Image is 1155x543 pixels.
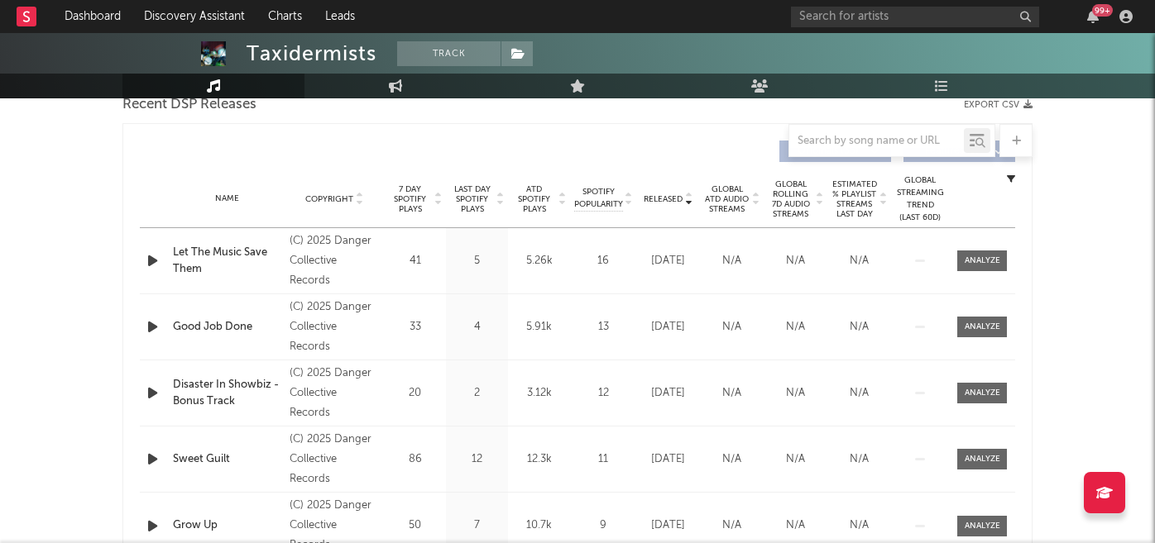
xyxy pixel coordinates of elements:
[388,517,442,534] div: 50
[574,319,632,336] div: 13
[768,253,823,269] div: N/A
[895,174,945,224] div: Global Streaming Trend (Last 60D)
[450,517,504,534] div: 7
[173,245,281,277] a: Let The Music Save Them
[247,41,376,66] div: Taxidermists
[397,41,501,66] button: Track
[1092,4,1113,17] div: 99 +
[768,451,823,468] div: N/A
[704,451,760,468] div: N/A
[450,184,494,214] span: Last Day Spotify Plays
[768,319,823,336] div: N/A
[1087,10,1099,23] button: 99+
[704,385,760,402] div: N/A
[122,95,256,115] span: Recent DSP Releases
[704,253,760,269] div: N/A
[173,193,281,205] div: Name
[704,319,760,336] div: N/A
[512,451,566,468] div: 12.3k
[640,517,696,534] div: [DATE]
[832,451,887,468] div: N/A
[574,253,632,269] div: 16
[644,194,683,204] span: Released
[512,385,566,402] div: 3.12k
[388,184,432,214] span: 7 Day Spotify Plays
[512,184,556,214] span: ATD Spotify Plays
[832,179,877,219] span: Estimated % Playlist Streams Last Day
[832,385,887,402] div: N/A
[173,377,281,409] a: Disaster In Showbiz - Bonus Track
[832,319,887,336] div: N/A
[640,451,696,468] div: [DATE]
[574,451,632,468] div: 11
[964,100,1033,110] button: Export CSV
[290,298,380,357] div: (C) 2025 Danger Collective Records
[574,385,632,402] div: 12
[512,517,566,534] div: 10.7k
[173,451,281,468] a: Sweet Guilt
[574,517,632,534] div: 9
[768,179,813,219] span: Global Rolling 7D Audio Streams
[450,385,504,402] div: 2
[704,184,750,214] span: Global ATD Audio Streams
[388,319,442,336] div: 33
[290,364,380,423] div: (C) 2025 Danger Collective Records
[640,253,696,269] div: [DATE]
[305,194,353,204] span: Copyright
[789,135,964,148] input: Search by song name or URL
[704,517,760,534] div: N/A
[290,231,380,291] div: (C) 2025 Danger Collective Records
[388,451,442,468] div: 86
[173,319,281,336] a: Good Job Done
[832,517,887,534] div: N/A
[173,517,281,534] a: Grow Up
[640,385,696,402] div: [DATE]
[574,186,623,211] span: Spotify Popularity
[450,319,504,336] div: 4
[512,319,566,336] div: 5.91k
[768,517,823,534] div: N/A
[768,385,823,402] div: N/A
[388,385,442,402] div: 20
[512,253,566,269] div: 5.26k
[832,253,887,269] div: N/A
[791,7,1039,27] input: Search for artists
[388,253,442,269] div: 41
[450,253,504,269] div: 5
[450,451,504,468] div: 12
[640,319,696,336] div: [DATE]
[290,430,380,489] div: (C) 2025 Danger Collective Records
